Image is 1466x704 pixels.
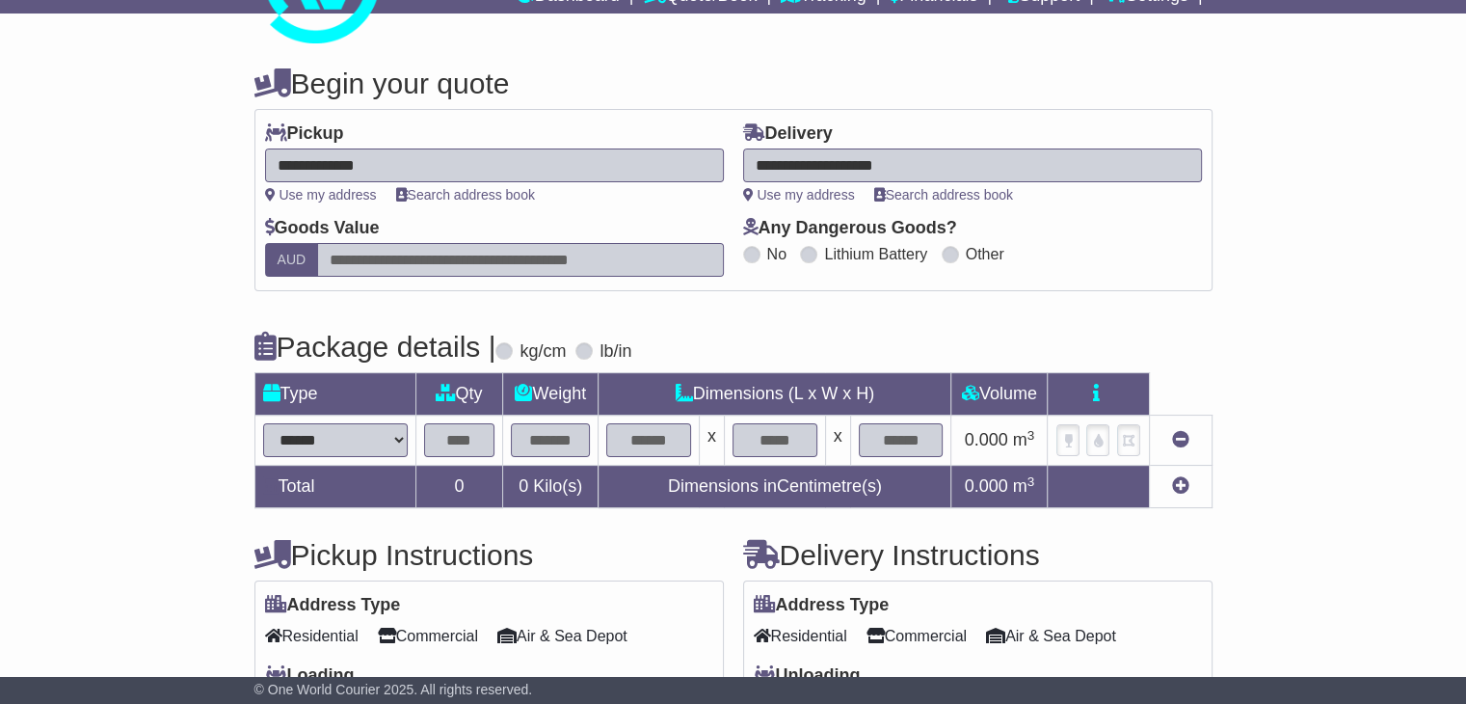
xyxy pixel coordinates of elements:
[1013,476,1035,496] span: m
[519,476,528,496] span: 0
[254,373,415,416] td: Type
[966,245,1004,263] label: Other
[254,682,533,697] span: © One World Courier 2025. All rights reserved.
[265,218,380,239] label: Goods Value
[874,187,1013,203] a: Search address book
[951,373,1048,416] td: Volume
[254,331,496,363] h4: Package details |
[866,621,967,651] span: Commercial
[254,466,415,508] td: Total
[503,373,599,416] td: Weight
[497,621,627,651] span: Air & Sea Depot
[396,187,535,203] a: Search address book
[965,430,1008,449] span: 0.000
[754,665,861,687] label: Unloading
[1027,474,1035,489] sup: 3
[743,539,1213,571] h4: Delivery Instructions
[986,621,1116,651] span: Air & Sea Depot
[254,68,1213,99] h4: Begin your quote
[1027,428,1035,443] sup: 3
[743,123,833,145] label: Delivery
[824,245,927,263] label: Lithium Battery
[265,243,319,277] label: AUD
[1013,430,1035,449] span: m
[378,621,478,651] span: Commercial
[265,123,344,145] label: Pickup
[743,218,957,239] label: Any Dangerous Goods?
[503,466,599,508] td: Kilo(s)
[754,595,890,616] label: Address Type
[265,621,359,651] span: Residential
[825,416,850,466] td: x
[415,373,503,416] td: Qty
[600,341,631,363] label: lb/in
[1172,476,1189,496] a: Add new item
[743,187,855,203] a: Use my address
[265,595,401,616] label: Address Type
[1172,430,1189,449] a: Remove this item
[599,466,951,508] td: Dimensions in Centimetre(s)
[265,665,355,687] label: Loading
[599,373,951,416] td: Dimensions (L x W x H)
[767,245,786,263] label: No
[965,476,1008,496] span: 0.000
[265,187,377,203] a: Use my address
[415,466,503,508] td: 0
[254,539,724,571] h4: Pickup Instructions
[520,341,566,363] label: kg/cm
[754,621,847,651] span: Residential
[699,416,724,466] td: x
